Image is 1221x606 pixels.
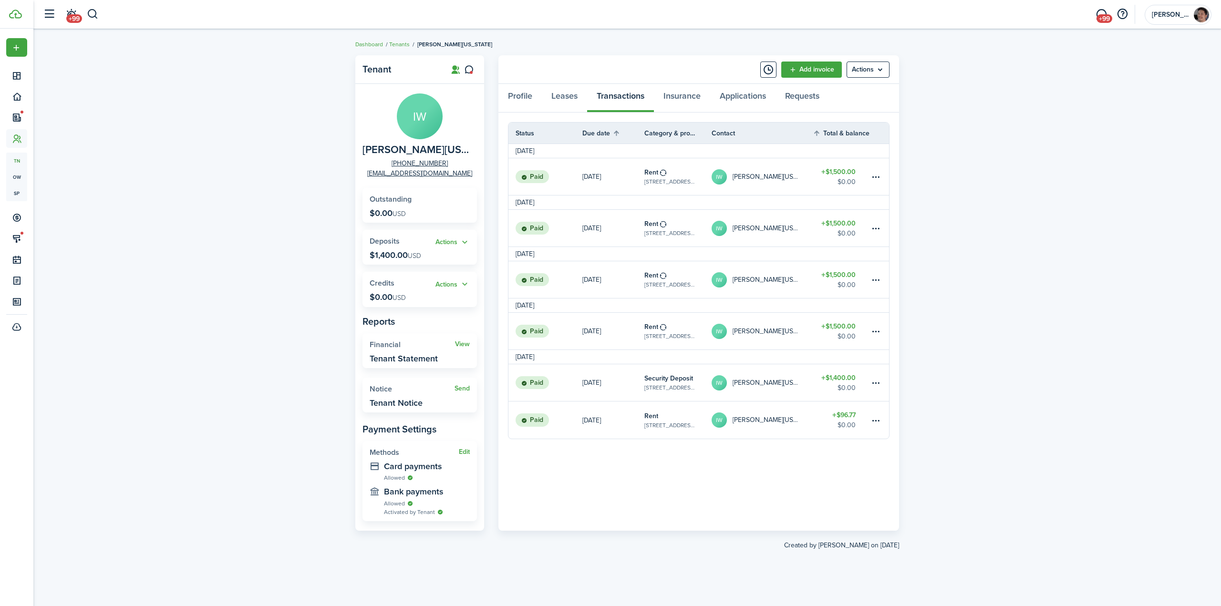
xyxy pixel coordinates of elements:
span: Allowed [384,499,405,508]
a: Paid [508,313,582,349]
a: Rent[STREET_ADDRESS][PERSON_NAME] Rear Studio Left [644,313,712,349]
avatar-text: IW [712,324,727,339]
span: Deposits [370,236,400,247]
table-info-title: Rent [644,411,658,421]
span: USD [393,209,406,219]
widget-stats-description: Card payments [384,462,470,471]
button: Open sidebar [40,5,58,23]
widget-stats-title: Notice [370,385,455,393]
button: Open menu [847,62,890,78]
table-amount-description: $0.00 [838,420,856,430]
table-subtitle: [STREET_ADDRESS][PERSON_NAME] Rear Studio Left [644,332,697,340]
status: Paid [516,325,549,338]
button: Actions [435,279,470,290]
table-subtitle: [STREET_ADDRESS][PERSON_NAME] Rear Studio Left [644,229,697,237]
table-profile-info-text: [PERSON_NAME][US_STATE] [733,379,798,387]
img: Andy [1194,7,1209,22]
a: [DATE] [582,158,644,195]
a: Rent[STREET_ADDRESS][PERSON_NAME] Rear Studio Left [644,210,712,247]
button: Search [87,6,99,22]
button: Open resource center [1114,6,1130,22]
table-info-title: Security Deposit [644,373,693,383]
status: Paid [516,273,549,287]
a: ow [6,169,27,185]
widget-stats-description: Tenant Statement [370,354,438,363]
table-amount-title: $1,500.00 [821,270,856,280]
avatar-text: IW [397,93,443,139]
span: +99 [66,14,82,23]
a: $96.77$0.00 [813,401,870,439]
th: Sort [582,127,644,139]
a: Add invoice [781,62,842,78]
table-amount-description: $0.00 [838,228,856,238]
a: Insurance [654,84,710,113]
a: IW[PERSON_NAME][US_STATE] [712,313,813,349]
avatar-text: IW [712,221,727,236]
table-info-title: Rent [644,167,658,177]
span: +99 [1097,14,1112,23]
a: [PHONE_NUMBER] [392,158,448,168]
p: [DATE] [582,275,601,285]
a: Tenants [389,40,410,49]
p: [DATE] [582,378,601,388]
avatar-text: IW [712,169,727,185]
table-profile-info-text: [PERSON_NAME][US_STATE] [733,416,798,424]
table-info-title: Rent [644,322,658,332]
menu-btn: Actions [847,62,890,78]
table-subtitle: [STREET_ADDRESS][PERSON_NAME] Rear Studio Left [644,383,697,392]
p: [DATE] [582,326,601,336]
table-amount-title: $96.77 [832,410,856,420]
a: Notifications [62,2,80,27]
panel-main-title: Tenant [362,64,439,75]
span: Andy [1152,11,1190,18]
table-amount-description: $0.00 [838,331,856,341]
a: Paid [508,401,582,439]
a: $1,500.00$0.00 [813,210,870,247]
a: sp [6,185,27,201]
a: Profile [498,84,542,113]
table-info-title: Rent [644,219,658,229]
a: IW[PERSON_NAME][US_STATE] [712,261,813,298]
button: Open menu [435,237,470,248]
status: Paid [516,222,549,235]
th: Category & property [644,128,712,138]
table-amount-title: $1,500.00 [821,218,856,228]
a: [DATE] [582,313,644,349]
a: Leases [542,84,587,113]
avatar-text: IW [712,375,727,390]
span: Credits [370,277,394,288]
a: [DATE] [582,401,644,439]
table-amount-description: $0.00 [838,280,856,290]
button: Open menu [6,38,27,57]
a: Rent[STREET_ADDRESS][PERSON_NAME] Rear Studio Left [644,261,712,298]
p: $0.00 [370,208,406,218]
table-amount-description: $0.00 [838,383,856,393]
table-profile-info-text: [PERSON_NAME][US_STATE] [733,173,798,181]
td: [DATE] [508,197,541,207]
a: Security Deposit[STREET_ADDRESS][PERSON_NAME] Rear Studio Left [644,364,712,401]
td: [DATE] [508,249,541,259]
th: Contact [712,128,813,138]
img: TenantCloud [9,10,22,19]
a: IW[PERSON_NAME][US_STATE] [712,401,813,439]
button: Actions [435,237,470,248]
a: Paid [508,364,582,401]
status: Paid [516,413,549,427]
span: USD [393,293,406,303]
span: [PERSON_NAME][US_STATE] [417,40,492,49]
avatar-text: IW [712,412,727,428]
avatar-text: IW [712,272,727,288]
table-amount-title: $1,400.00 [821,373,856,383]
a: $1,400.00$0.00 [813,364,870,401]
a: IW[PERSON_NAME][US_STATE] [712,210,813,247]
table-amount-description: $0.00 [838,177,856,187]
widget-stats-title: Methods [370,448,459,457]
a: Rent[STREET_ADDRESS][PERSON_NAME] Rear Studio Left [644,401,712,439]
a: Paid [508,210,582,247]
button: Open menu [435,279,470,290]
table-info-title: Rent [644,270,658,280]
a: View [455,340,470,348]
